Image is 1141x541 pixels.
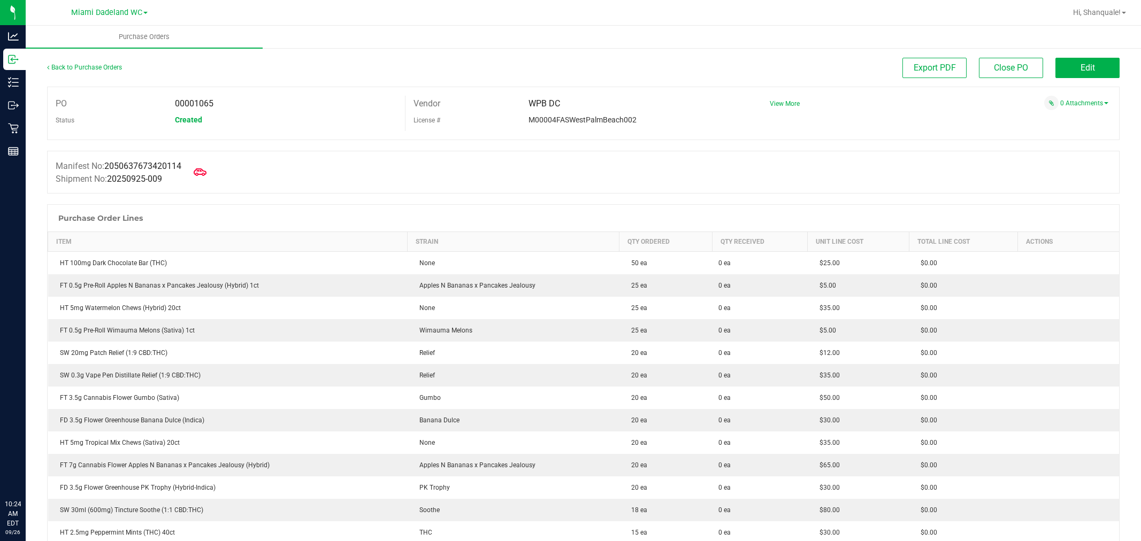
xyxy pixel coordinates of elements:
[718,303,731,313] span: 0 ea
[626,259,647,267] span: 50 ea
[626,372,647,379] span: 20 ea
[414,394,441,401] span: Gumbo
[8,31,19,42] inline-svg: Analytics
[5,528,21,536] p: 09/26
[414,461,535,469] span: Apples N Bananas x Pancakes Jealousy
[55,460,401,470] div: FT 7g Cannabis Flower Apples N Bananas x Pancakes Jealousy (Hybrid)
[712,232,807,252] th: Qty Received
[414,349,435,357] span: Relief
[56,112,74,128] label: Status
[1044,96,1059,110] span: Attach a document
[814,416,840,424] span: $30.00
[814,327,836,334] span: $5.00
[175,98,213,109] span: 00001065
[814,304,840,312] span: $35.00
[55,528,401,537] div: HT 2.5mg Peppermint Mints (THC) 40ct
[55,483,401,492] div: FD 3.5g Flower Greenhouse PK Trophy (Hybrid-Indica)
[71,8,142,17] span: Miami Dadeland WC
[915,461,937,469] span: $0.00
[414,439,435,446] span: None
[814,529,840,536] span: $30.00
[55,326,401,335] div: FT 0.5g Pre-Roll Wimauma Melons (Sativa) 1ct
[626,439,647,446] span: 20 ea
[55,438,401,447] div: HT 5mg Tropical Mix Chews (Sativa) 20ct
[902,58,967,78] button: Export PDF
[55,370,401,380] div: SW 0.3g Vape Pen Distillate Relief (1:9 CBD:THC)
[915,372,937,379] span: $0.00
[11,455,43,488] iframe: Resource center
[915,259,937,267] span: $0.00
[626,327,647,334] span: 25 ea
[1018,232,1119,252] th: Actions
[56,160,181,173] label: Manifest No:
[414,529,432,536] span: THC
[8,123,19,134] inline-svg: Retail
[626,304,647,312] span: 25 ea
[718,281,731,290] span: 0 ea
[626,461,647,469] span: 20 ea
[1055,58,1120,78] button: Edit
[107,174,162,184] span: 20250925-009
[915,349,937,357] span: $0.00
[718,460,731,470] span: 0 ea
[47,64,122,71] a: Back to Purchase Orders
[814,506,840,514] span: $80.00
[55,258,401,268] div: HT 100mg Dark Chocolate Bar (THC)
[189,161,211,183] span: Mark as Arrived
[626,282,647,289] span: 25 ea
[56,173,162,186] label: Shipment No:
[915,439,937,446] span: $0.00
[915,394,937,401] span: $0.00
[814,439,840,446] span: $35.00
[104,32,184,42] span: Purchase Orders
[55,415,401,425] div: FD 3.5g Flower Greenhouse Banana Dulce (Indica)
[718,505,731,515] span: 0 ea
[413,96,440,112] label: Vendor
[8,100,19,111] inline-svg: Outbound
[55,281,401,290] div: FT 0.5g Pre-Roll Apples N Bananas x Pancakes Jealousy (Hybrid) 1ct
[915,529,937,536] span: $0.00
[413,112,440,128] label: License #
[1060,99,1108,107] a: 0 Attachments
[718,370,731,380] span: 0 ea
[414,372,435,379] span: Relief
[104,161,181,171] span: 2050637673420114
[718,348,731,358] span: 0 ea
[56,96,67,112] label: PO
[718,528,731,537] span: 0 ea
[26,26,263,48] a: Purchase Orders
[55,303,401,313] div: HT 5mg Watermelon Chews (Hybrid) 20ct
[915,506,937,514] span: $0.00
[770,100,800,107] a: View More
[626,394,647,401] span: 20 ea
[626,349,647,357] span: 20 ea
[915,304,937,312] span: $0.00
[55,393,401,403] div: FT 3.5g Cannabis Flower Gumbo (Sativa)
[909,232,1018,252] th: Total Line Cost
[1073,8,1121,17] span: Hi, Shanquale!
[414,506,440,514] span: Soothe
[994,63,1028,73] span: Close PO
[718,438,731,447] span: 0 ea
[414,282,535,289] span: Apples N Bananas x Pancakes Jealousy
[814,394,840,401] span: $50.00
[814,372,840,379] span: $35.00
[48,232,408,252] th: Item
[8,54,19,65] inline-svg: Inbound
[718,326,731,335] span: 0 ea
[814,484,840,491] span: $30.00
[979,58,1043,78] button: Close PO
[55,505,401,515] div: SW 30ml (600mg) Tincture Soothe (1:1 CBD:THC)
[8,146,19,157] inline-svg: Reports
[1081,63,1095,73] span: Edit
[414,259,435,267] span: None
[915,416,937,424] span: $0.00
[914,63,956,73] span: Export PDF
[814,282,836,289] span: $5.00
[626,484,647,491] span: 20 ea
[808,232,909,252] th: Unit Line Cost
[814,259,840,267] span: $25.00
[58,214,143,222] h1: Purchase Order Lines
[414,484,450,491] span: PK Trophy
